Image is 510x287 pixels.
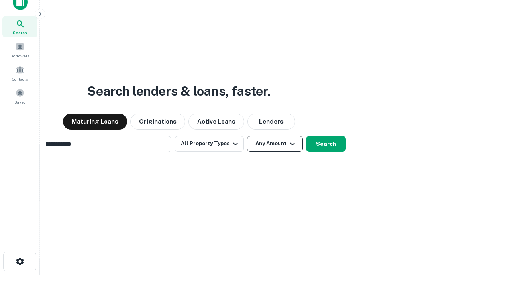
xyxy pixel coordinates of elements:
a: Search [2,16,37,37]
span: Saved [14,99,26,105]
button: Active Loans [188,114,244,130]
h3: Search lenders & loans, faster. [87,82,271,101]
a: Contacts [2,62,37,84]
span: Search [13,29,27,36]
a: Borrowers [2,39,37,61]
a: Saved [2,85,37,107]
button: Maturing Loans [63,114,127,130]
button: Any Amount [247,136,303,152]
button: All Property Types [175,136,244,152]
iframe: Chat Widget [470,223,510,261]
span: Borrowers [10,53,29,59]
button: Search [306,136,346,152]
button: Lenders [247,114,295,130]
button: Originations [130,114,185,130]
span: Contacts [12,76,28,82]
